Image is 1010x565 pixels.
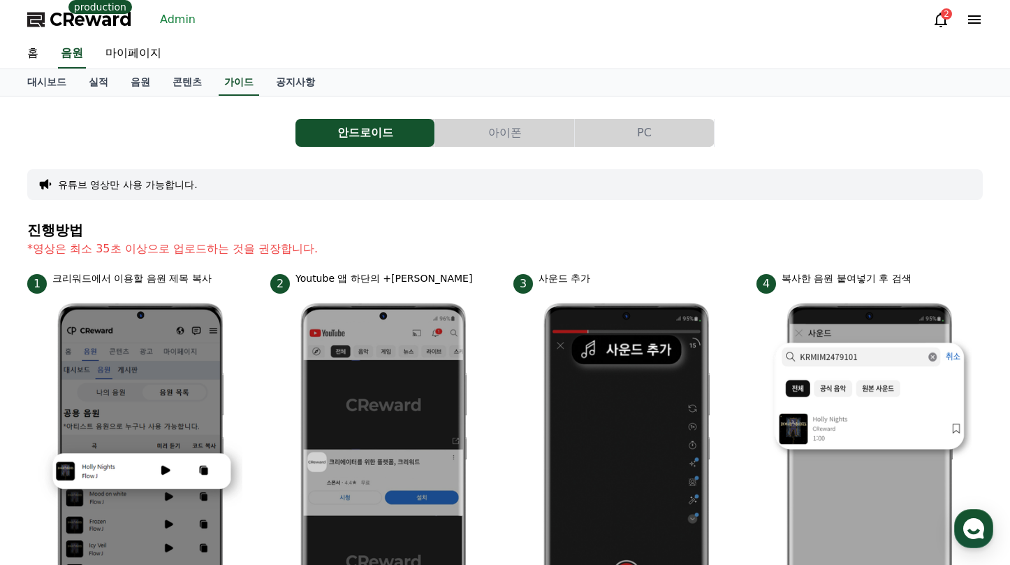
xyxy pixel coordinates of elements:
[27,241,983,257] p: *영상은 최소 35초 이상으로 업로드하는 것을 권장합니다.
[16,69,78,96] a: 대시보드
[94,39,173,69] a: 마이페이지
[756,274,776,294] span: 4
[575,119,714,147] button: PC
[435,119,575,147] a: 아이폰
[216,464,233,475] span: 설정
[78,69,119,96] a: 실적
[27,8,132,31] a: CReward
[435,119,574,147] button: 아이폰
[58,178,198,192] button: 유튜브 영상만 사용 가능합니다.
[52,271,212,286] p: 크리워드에서 이용할 음원 제목 복사
[128,465,145,476] span: 대화
[161,69,213,96] a: 콘텐츠
[4,443,92,478] a: 홈
[119,69,161,96] a: 음원
[575,119,715,147] a: PC
[941,8,952,20] div: 2
[265,69,326,96] a: 공지사항
[27,274,47,294] span: 1
[58,39,86,69] a: 음원
[270,274,290,294] span: 2
[180,443,268,478] a: 설정
[154,8,201,31] a: Admin
[92,443,180,478] a: 대화
[539,271,590,286] p: 사운드 추가
[16,39,50,69] a: 홈
[27,222,983,238] h4: 진행방법
[295,119,434,147] button: 안드로이드
[219,69,259,96] a: 가이드
[932,11,949,28] a: 2
[50,8,132,31] span: CReward
[782,271,912,286] p: 복사한 음원 붙여넣기 후 검색
[44,464,52,475] span: 홈
[295,271,472,286] p: Youtube 앱 하단의 +[PERSON_NAME]
[513,274,533,294] span: 3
